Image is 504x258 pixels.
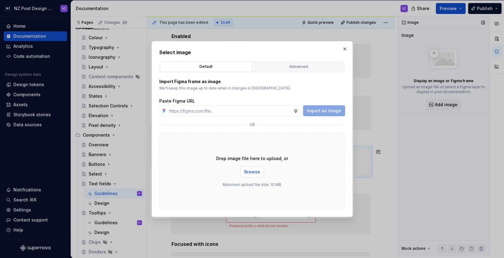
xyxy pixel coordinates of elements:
[240,166,264,177] button: Browse
[159,86,345,91] p: We’ll keep this image up to date when it changes in [GEOGRAPHIC_DATA].
[162,64,250,70] div: Default
[249,122,255,127] p: or
[222,182,282,187] p: Maximum upload file size: 10 MB.
[159,49,345,56] h2: Select image
[255,64,342,70] div: Advanced
[167,105,293,116] input: https://figma.com/file...
[159,98,195,104] label: Paste Figma URL
[244,169,260,175] span: Browse
[216,155,288,162] p: Drop image file here to upload, or
[159,78,345,85] p: Import Figma frame as image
